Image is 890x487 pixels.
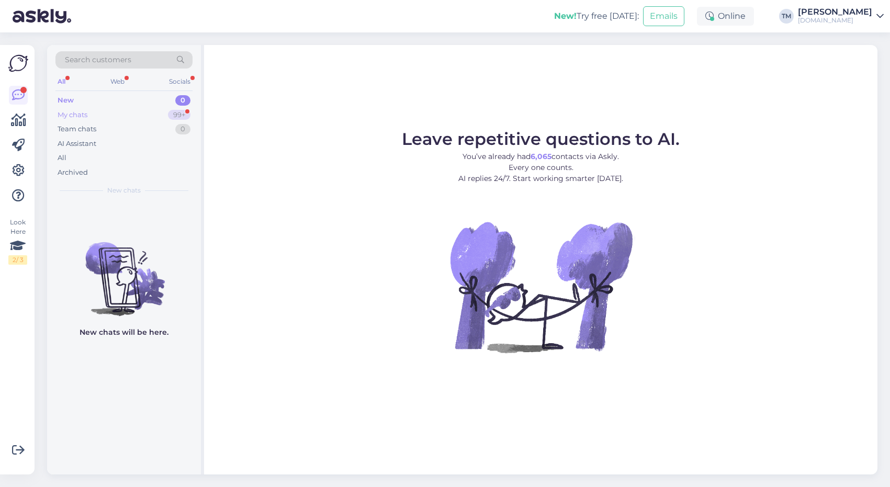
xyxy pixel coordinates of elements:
[402,129,680,149] span: Leave repetitive questions to AI.
[175,95,190,106] div: 0
[8,255,27,265] div: 2 / 3
[58,153,66,163] div: All
[167,75,193,88] div: Socials
[58,167,88,178] div: Archived
[643,6,684,26] button: Emails
[55,75,67,88] div: All
[798,16,872,25] div: [DOMAIN_NAME]
[554,10,639,22] div: Try free [DATE]:
[107,186,141,195] span: New chats
[58,124,96,134] div: Team chats
[531,152,551,161] b: 6,065
[402,151,680,184] p: You’ve already had contacts via Askly. Every one counts. AI replies 24/7. Start working smarter [...
[798,8,884,25] a: [PERSON_NAME][DOMAIN_NAME]
[779,9,794,24] div: TM
[175,124,190,134] div: 0
[47,223,201,318] img: No chats
[58,95,74,106] div: New
[697,7,754,26] div: Online
[108,75,127,88] div: Web
[8,53,28,73] img: Askly Logo
[58,139,96,149] div: AI Assistant
[58,110,87,120] div: My chats
[554,11,577,21] b: New!
[798,8,872,16] div: [PERSON_NAME]
[8,218,27,265] div: Look Here
[447,192,635,381] img: No Chat active
[80,327,168,338] p: New chats will be here.
[65,54,131,65] span: Search customers
[168,110,190,120] div: 99+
